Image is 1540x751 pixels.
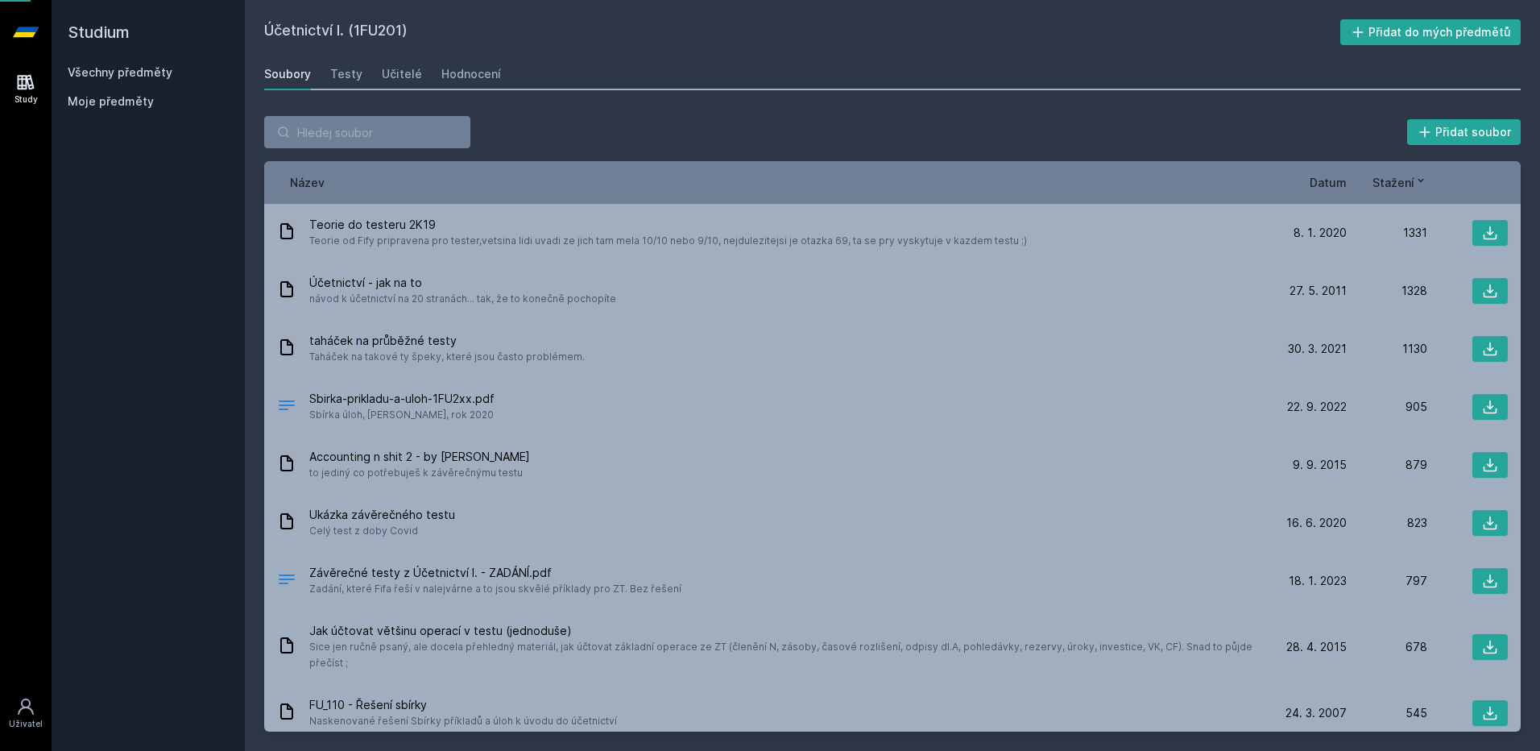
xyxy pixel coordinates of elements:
[309,275,616,291] span: Účetnictví - jak na to
[309,697,617,713] span: FU_110 - Řešení sbírky
[309,581,681,597] span: Zadání, které Fifa řeší v nalejvárne a to jsou skvělé příklady pro ZT. Bez řešení
[3,64,48,114] a: Study
[3,689,48,738] a: Uživatel
[1286,639,1347,655] span: 28. 4. 2015
[1293,457,1347,473] span: 9. 9. 2015
[1288,341,1347,357] span: 30. 3. 2021
[264,66,311,82] div: Soubory
[309,407,495,423] span: Sbírka úloh, [PERSON_NAME], rok 2020
[277,570,296,593] div: PDF
[309,449,530,465] span: Accounting n shit 2 - by [PERSON_NAME]
[9,718,43,730] div: Uživatel
[68,65,172,79] a: Všechny předměty
[309,523,455,539] span: Celý test z doby Covid
[1347,573,1427,589] div: 797
[441,58,501,90] a: Hodnocení
[309,233,1027,249] span: Teorie od Fify pripravena pro tester,vetsina lidi uvadi ze jich tam mela 10/10 nebo 9/10, nejdule...
[1290,283,1347,299] span: 27. 5. 2011
[1407,119,1521,145] button: Přidat soubor
[277,396,296,419] div: PDF
[264,19,1340,45] h2: Účetnictví I. (1FU201)
[1286,515,1347,531] span: 16. 6. 2020
[1285,705,1347,721] span: 24. 3. 2007
[382,66,422,82] div: Učitelé
[309,217,1027,233] span: Teorie do testeru 2K19
[1372,174,1427,191] button: Stažení
[1310,174,1347,191] button: Datum
[290,174,325,191] button: Název
[309,713,617,729] span: Naskenované řešení Sbírky příkladů a úloh k úvodu do účetnictví
[330,58,362,90] a: Testy
[1340,19,1521,45] button: Přidat do mých předmětů
[1294,225,1347,241] span: 8. 1. 2020
[1347,341,1427,357] div: 1130
[309,291,616,307] span: návod k účetnictví na 20 stranách... tak, že to konečně pochopíte
[1287,399,1347,415] span: 22. 9. 2022
[309,333,585,349] span: taháček na průběžné testy
[309,623,1260,639] span: Jak účtovat většinu operací v testu (jednoduše)
[264,116,470,148] input: Hledej soubor
[264,58,311,90] a: Soubory
[1347,515,1427,531] div: 823
[309,465,530,481] span: to jediný co potřebuješ k závěrečnýmu testu
[382,58,422,90] a: Učitelé
[441,66,501,82] div: Hodnocení
[1347,225,1427,241] div: 1331
[1347,399,1427,415] div: 905
[309,391,495,407] span: Sbirka-prikladu-a-uloh-1FU2xx.pdf
[1347,705,1427,721] div: 545
[309,349,585,365] span: Taháček na takové ty špeky, které jsou často problémem.
[1347,457,1427,473] div: 879
[14,93,38,106] div: Study
[1347,283,1427,299] div: 1328
[1347,639,1427,655] div: 678
[330,66,362,82] div: Testy
[1372,174,1414,191] span: Stažení
[309,507,455,523] span: Ukázka závěrečného testu
[309,639,1260,671] span: Sice jen ručně psaný, ale docela přehledný materiál, jak účtovat základní operace ze ZT (členění ...
[1289,573,1347,589] span: 18. 1. 2023
[309,565,681,581] span: Závěrečné testy z Účetnictví I. - ZADÁNÍ.pdf
[68,93,154,110] span: Moje předměty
